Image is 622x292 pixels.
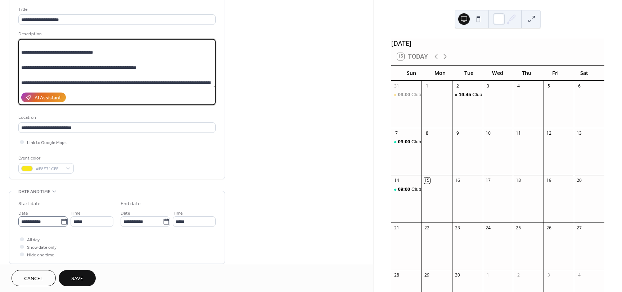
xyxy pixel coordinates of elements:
div: Club Dig - Click Here [391,91,422,98]
span: Time [71,210,81,217]
div: 20 [576,178,582,184]
div: Club Dig - Click Here [391,186,422,193]
div: 2 [515,272,522,278]
span: Date [18,210,28,217]
div: [DATE] [391,39,604,48]
div: 6 [576,83,582,89]
div: 31 [393,83,400,89]
span: Show date only [27,244,57,251]
div: 7 [393,130,400,136]
div: 22 [424,225,430,231]
div: 23 [455,225,461,231]
div: 8 [424,130,430,136]
div: 1 [424,83,430,89]
div: 1 [485,272,491,278]
div: Club Dig - Click Here [411,91,456,98]
div: Club Meeting plus Finds Quiz with [PERSON_NAME] [472,91,584,98]
div: 12 [546,130,552,136]
div: 16 [455,178,461,184]
div: 25 [515,225,522,231]
span: 09:00 [398,91,411,98]
span: 09:00 [398,186,411,193]
span: Date [121,210,130,217]
button: Save [59,270,96,286]
div: Sat [570,66,599,80]
div: Location [18,114,214,121]
button: Cancel [12,270,56,286]
div: Mon [426,66,455,80]
div: Club Dig - Click Here [411,139,456,145]
div: 13 [576,130,582,136]
div: 2 [455,83,461,89]
div: 24 [485,225,491,231]
div: Club Meeting plus Finds Quiz with Roger Paul [452,91,483,98]
div: 5 [546,83,552,89]
div: Club Dig - Click Here [391,139,422,145]
div: 9 [455,130,461,136]
div: 29 [424,272,430,278]
span: Hide end time [27,251,54,259]
div: 19 [546,178,552,184]
div: AI Assistant [35,94,61,102]
div: 18 [515,178,522,184]
div: Sun [397,66,426,80]
div: Start date [18,200,41,208]
div: Event color [18,154,72,162]
span: Save [71,275,83,283]
div: Title [18,6,214,13]
span: Date and time [18,188,50,196]
span: #F8E71CFF [36,165,62,173]
div: 21 [393,225,400,231]
span: 19:45 [459,91,472,98]
button: AI Assistant [21,93,66,102]
div: Club Dig - Click Here [411,186,456,193]
div: 4 [515,83,522,89]
div: Description [18,30,214,38]
div: 3 [546,272,552,278]
div: 10 [485,130,491,136]
div: 4 [576,272,582,278]
div: 17 [485,178,491,184]
div: 30 [455,272,461,278]
div: 28 [393,272,400,278]
span: Cancel [24,275,43,283]
div: 27 [576,225,582,231]
span: 09:00 [398,139,411,145]
div: Tue [455,66,483,80]
span: All day [27,236,40,244]
div: Thu [512,66,541,80]
span: Time [173,210,183,217]
div: Wed [483,66,512,80]
div: Fri [541,66,570,80]
div: End date [121,200,141,208]
div: 15 [424,178,430,184]
div: 26 [546,225,552,231]
div: 14 [393,178,400,184]
div: 11 [515,130,522,136]
div: 3 [485,83,491,89]
span: Link to Google Maps [27,139,67,147]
